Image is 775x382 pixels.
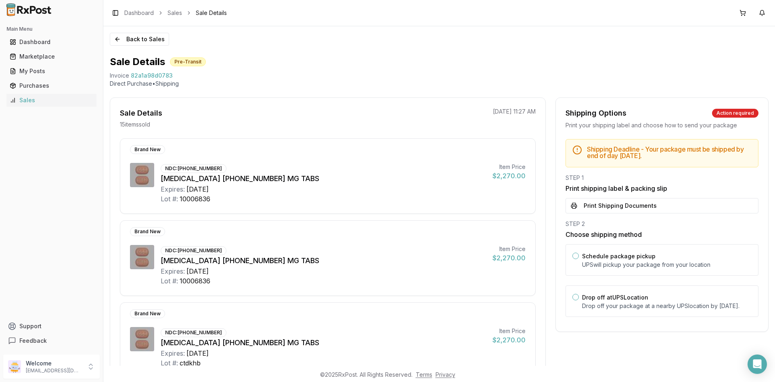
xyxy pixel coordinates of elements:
[120,108,162,119] div: Sale Details
[130,145,165,154] div: Brand New
[180,276,210,286] div: 10006836
[566,230,758,239] h3: Choose shipping method
[26,359,82,367] p: Welcome
[3,79,100,92] button: Purchases
[492,163,526,171] div: Item Price
[168,9,182,17] a: Sales
[186,266,209,276] div: [DATE]
[130,245,154,269] img: Biktarvy 50-200-25 MG TABS
[130,309,165,318] div: Brand New
[566,108,626,119] div: Shipping Options
[26,367,82,374] p: [EMAIL_ADDRESS][DOMAIN_NAME]
[161,348,185,358] div: Expires:
[582,253,656,260] label: Schedule package pickup
[6,49,96,64] a: Marketplace
[6,35,96,49] a: Dashboard
[161,194,178,204] div: Lot #:
[492,245,526,253] div: Item Price
[161,337,486,348] div: [MEDICAL_DATA] [PHONE_NUMBER] MG TABS
[8,360,21,373] img: User avatar
[161,173,486,184] div: [MEDICAL_DATA] [PHONE_NUMBER] MG TABS
[582,302,752,310] p: Drop off your package at a nearby UPS location by [DATE] .
[10,82,93,90] div: Purchases
[566,220,758,228] div: STEP 2
[170,57,206,66] div: Pre-Transit
[3,333,100,348] button: Feedback
[131,72,173,80] span: 82a1a98d0783
[124,9,227,17] nav: breadcrumb
[492,171,526,181] div: $2,270.00
[493,108,536,116] p: [DATE] 11:27 AM
[416,371,432,378] a: Terms
[186,348,209,358] div: [DATE]
[587,146,752,159] h5: Shipping Deadline - Your package must be shipped by end of day [DATE] .
[6,64,96,78] a: My Posts
[161,255,486,266] div: [MEDICAL_DATA] [PHONE_NUMBER] MG TABS
[19,337,47,345] span: Feedback
[566,174,758,182] div: STEP 1
[120,120,150,129] p: 15 item s sold
[110,55,165,68] h1: Sale Details
[3,94,100,107] button: Sales
[3,65,100,78] button: My Posts
[110,80,769,88] p: Direct Purchase • Shipping
[161,266,185,276] div: Expires:
[492,335,526,345] div: $2,270.00
[6,26,96,32] h2: Main Menu
[180,194,210,204] div: 10006836
[130,227,165,236] div: Brand New
[566,198,758,213] button: Print Shipping Documents
[180,358,201,368] div: ctdkhb
[161,164,226,173] div: NDC: [PHONE_NUMBER]
[748,355,767,374] div: Open Intercom Messenger
[712,109,758,118] div: Action required
[161,184,185,194] div: Expires:
[161,276,178,286] div: Lot #:
[130,327,154,351] img: Biktarvy 50-200-25 MG TABS
[10,96,93,104] div: Sales
[196,9,227,17] span: Sale Details
[161,246,226,255] div: NDC: [PHONE_NUMBER]
[110,72,129,80] div: Invoice
[3,50,100,63] button: Marketplace
[10,67,93,75] div: My Posts
[186,184,209,194] div: [DATE]
[110,33,169,46] button: Back to Sales
[3,3,55,16] img: RxPost Logo
[10,38,93,46] div: Dashboard
[10,53,93,61] div: Marketplace
[3,319,100,333] button: Support
[161,358,178,368] div: Lot #:
[130,163,154,187] img: Biktarvy 50-200-25 MG TABS
[582,261,752,269] p: UPS will pickup your package from your location
[161,328,226,337] div: NDC: [PHONE_NUMBER]
[566,184,758,193] h3: Print shipping label & packing slip
[582,294,648,301] label: Drop off at UPS Location
[566,121,758,129] div: Print your shipping label and choose how to send your package
[492,327,526,335] div: Item Price
[124,9,154,17] a: Dashboard
[492,253,526,263] div: $2,270.00
[3,36,100,49] button: Dashboard
[6,78,96,93] a: Purchases
[6,93,96,108] a: Sales
[436,371,455,378] a: Privacy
